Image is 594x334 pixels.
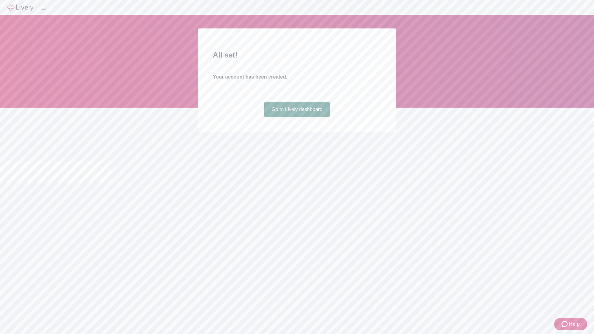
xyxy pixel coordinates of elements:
[562,320,569,328] svg: Zendesk support icon
[213,73,381,81] h4: Your account has been created.
[7,4,33,11] img: Lively
[554,318,587,330] button: Zendesk support iconHelp
[213,49,381,61] h2: All set!
[41,8,46,10] button: Log out
[264,102,330,117] a: Go to Lively dashboard
[569,320,580,328] span: Help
